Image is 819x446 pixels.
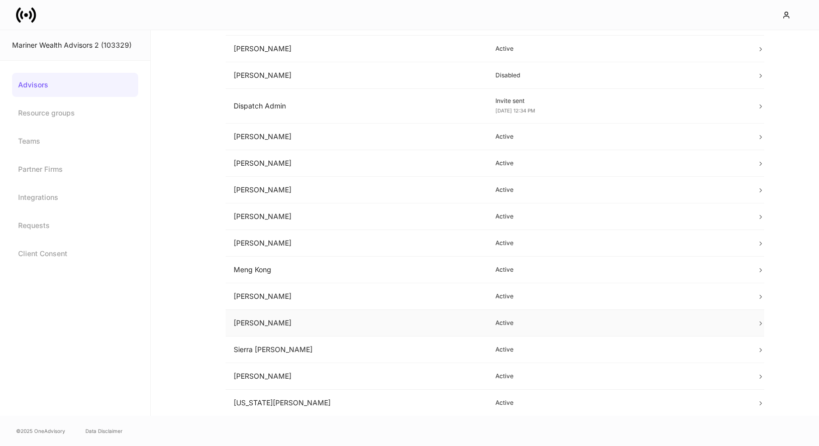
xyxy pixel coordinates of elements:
[226,337,487,363] td: Sierra [PERSON_NAME]
[495,266,741,274] p: Active
[495,319,741,327] p: Active
[226,363,487,390] td: [PERSON_NAME]
[12,242,138,266] a: Client Consent
[226,62,487,89] td: [PERSON_NAME]
[12,185,138,209] a: Integrations
[495,186,741,194] p: Active
[226,283,487,310] td: [PERSON_NAME]
[495,372,741,380] p: Active
[495,212,741,220] p: Active
[12,213,138,238] a: Requests
[12,40,138,50] div: Mariner Wealth Advisors 2 (103329)
[495,97,741,105] p: Invite sent
[495,399,741,407] p: Active
[226,310,487,337] td: [PERSON_NAME]
[226,390,487,416] td: [US_STATE][PERSON_NAME]
[495,346,741,354] p: Active
[226,89,487,124] td: Dispatch Admin
[495,107,535,114] span: [DATE] 12:34 PM
[226,230,487,257] td: [PERSON_NAME]
[495,133,741,141] p: Active
[12,157,138,181] a: Partner Firms
[495,159,741,167] p: Active
[226,124,487,150] td: [PERSON_NAME]
[226,150,487,177] td: [PERSON_NAME]
[226,36,487,62] td: [PERSON_NAME]
[226,177,487,203] td: [PERSON_NAME]
[495,45,741,53] p: Active
[495,71,741,79] p: Disabled
[16,427,65,435] span: © 2025 OneAdvisory
[495,239,741,247] p: Active
[12,101,138,125] a: Resource groups
[12,129,138,153] a: Teams
[495,292,741,300] p: Active
[226,257,487,283] td: Meng Kong
[12,73,138,97] a: Advisors
[226,203,487,230] td: [PERSON_NAME]
[85,427,123,435] a: Data Disclaimer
